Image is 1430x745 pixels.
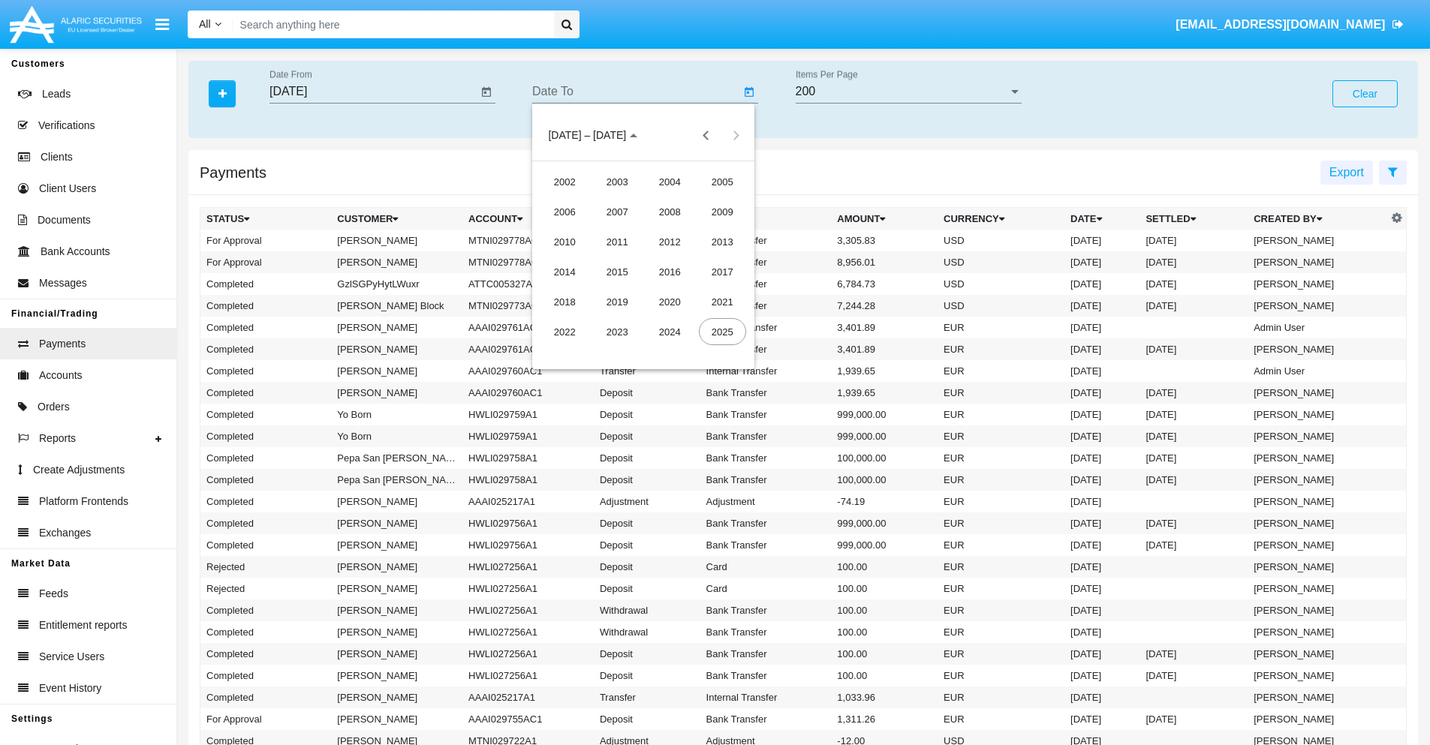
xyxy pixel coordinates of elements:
div: 2011 [594,228,641,255]
td: 2018 [538,287,591,317]
td: 2021 [696,287,748,317]
div: 2022 [541,318,589,345]
td: 2007 [591,197,643,227]
div: 2015 [594,258,641,285]
div: 2004 [646,168,694,195]
div: 2019 [594,288,641,315]
div: 2009 [699,198,746,225]
td: 2006 [538,197,591,227]
div: 2003 [594,168,641,195]
td: 2005 [696,167,748,197]
td: 2003 [591,167,643,197]
div: 2013 [699,228,746,255]
button: Next 20 years [721,120,751,150]
td: 2014 [538,257,591,287]
span: [DATE] – [DATE] [548,130,626,142]
td: 2002 [538,167,591,197]
td: 2025 [696,317,748,347]
div: 2002 [541,168,589,195]
div: 2017 [699,258,746,285]
td: 2013 [696,227,748,257]
td: 2004 [643,167,696,197]
td: 2024 [643,317,696,347]
div: 2014 [541,258,589,285]
div: 2006 [541,198,589,225]
td: 2017 [696,257,748,287]
div: 2024 [646,318,694,345]
td: 2022 [538,317,591,347]
td: 2010 [538,227,591,257]
td: 2011 [591,227,643,257]
div: 2021 [699,288,746,315]
td: 2008 [643,197,696,227]
div: 2008 [646,198,694,225]
td: 2019 [591,287,643,317]
div: 2007 [594,198,641,225]
button: Choose date [536,120,649,150]
td: 2012 [643,227,696,257]
td: 2009 [696,197,748,227]
div: 2010 [541,228,589,255]
td: 2023 [591,317,643,347]
div: 2025 [699,318,746,345]
div: 2023 [594,318,641,345]
div: 2005 [699,168,746,195]
button: Previous 20 years [691,120,721,150]
div: 2020 [646,288,694,315]
td: 2016 [643,257,696,287]
td: 2020 [643,287,696,317]
div: 2012 [646,228,694,255]
div: 2018 [541,288,589,315]
td: 2015 [591,257,643,287]
div: 2016 [646,258,694,285]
